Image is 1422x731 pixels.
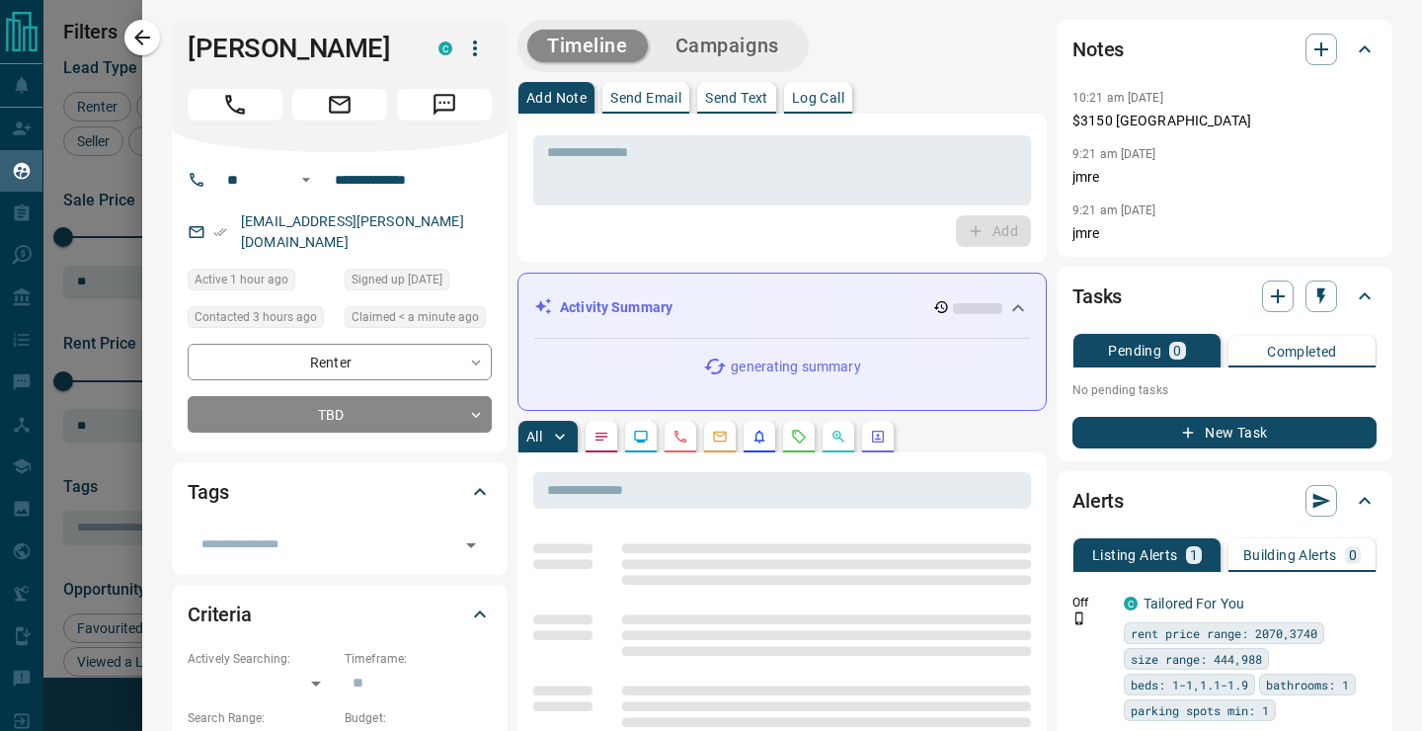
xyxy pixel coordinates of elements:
p: 10:21 am [DATE] [1072,91,1163,105]
a: [EMAIL_ADDRESS][PERSON_NAME][DOMAIN_NAME] [241,213,464,250]
span: Call [188,89,282,121]
p: Search Range: [188,709,335,727]
h2: Tags [188,476,228,508]
p: Add Note [526,91,587,105]
p: Timeframe: [345,650,492,668]
p: 9:21 am [DATE] [1072,203,1156,217]
span: Signed up [DATE] [352,270,442,289]
svg: Opportunities [830,429,846,445]
svg: Calls [672,429,688,445]
button: New Task [1072,417,1377,448]
span: size range: 444,988 [1131,649,1262,669]
p: Actively Searching: [188,650,335,668]
div: Mon Aug 18 2025 [345,306,492,334]
div: condos.ca [1124,597,1138,610]
p: Completed [1267,345,1337,359]
button: Campaigns [656,30,799,62]
h2: Tasks [1072,281,1122,312]
svg: Notes [593,429,609,445]
p: generating summary [731,357,860,377]
div: Mon Aug 18 2025 [188,269,335,296]
p: 0 [1349,548,1357,562]
svg: Agent Actions [870,429,886,445]
span: beds: 1-1,1.1-1.9 [1131,675,1248,694]
button: Open [457,531,485,559]
p: Send Email [610,91,681,105]
div: Renter [188,344,492,380]
p: jmre [1072,223,1377,244]
svg: Lead Browsing Activity [633,429,649,445]
p: Activity Summary [560,297,672,318]
span: bathrooms: 1 [1266,675,1349,694]
h1: [PERSON_NAME] [188,33,409,64]
svg: Push Notification Only [1072,611,1086,625]
p: 0 [1173,344,1181,358]
svg: Email Verified [213,225,227,239]
p: Listing Alerts [1092,548,1178,562]
h2: Alerts [1072,485,1124,517]
p: Pending [1108,344,1161,358]
p: Building Alerts [1243,548,1337,562]
span: Email [292,89,387,121]
button: Open [294,168,318,192]
span: Claimed < a minute ago [352,307,479,327]
button: Timeline [527,30,648,62]
a: Tailored For You [1144,596,1244,611]
p: Budget: [345,709,492,727]
div: TBD [188,396,492,433]
p: $3150 [GEOGRAPHIC_DATA] [1072,111,1377,131]
svg: Emails [712,429,728,445]
div: Mon Aug 18 2025 [188,306,335,334]
span: rent price range: 2070,3740 [1131,623,1317,643]
div: condos.ca [438,41,452,55]
p: 1 [1190,548,1198,562]
h2: Notes [1072,34,1124,65]
div: Activity Summary [534,289,1030,326]
span: parking spots min: 1 [1131,700,1269,720]
div: Alerts [1072,477,1377,525]
p: No pending tasks [1072,375,1377,405]
p: Send Text [705,91,768,105]
div: Mon Aug 12 2024 [345,269,492,296]
div: Tags [188,468,492,516]
p: Off [1072,594,1112,611]
h2: Criteria [188,599,252,630]
p: Log Call [792,91,844,105]
div: Tasks [1072,273,1377,320]
svg: Requests [791,429,807,445]
span: Message [397,89,492,121]
svg: Listing Alerts [751,429,767,445]
p: jmre [1072,167,1377,188]
span: Contacted 3 hours ago [195,307,317,327]
p: 9:21 am [DATE] [1072,147,1156,161]
div: Notes [1072,26,1377,73]
div: Criteria [188,591,492,638]
p: All [526,430,542,444]
span: Active 1 hour ago [195,270,288,289]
